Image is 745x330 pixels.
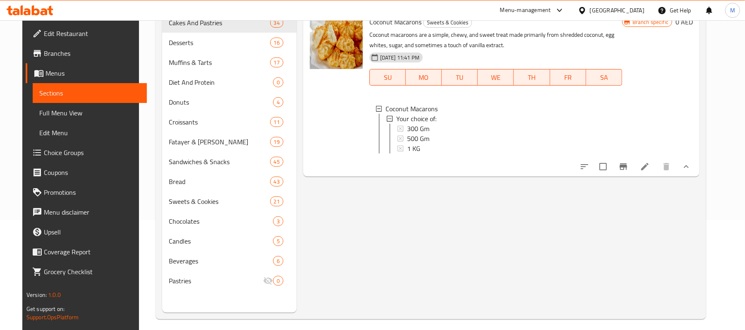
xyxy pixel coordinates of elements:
button: MO [406,69,442,86]
a: Grocery Checklist [26,262,147,282]
span: WE [481,72,510,84]
div: Candles [169,236,273,246]
div: items [270,38,283,48]
a: Edit Restaurant [26,24,147,43]
div: Croissants11 [162,112,297,132]
span: Edit Restaurant [44,29,140,38]
a: Upsell [26,222,147,242]
span: 6 [273,257,283,265]
div: items [270,196,283,206]
span: Your choice of: [396,114,436,124]
span: Select to update [594,158,612,175]
span: Sections [39,88,140,98]
div: Fatayer & Manakish [169,137,270,147]
span: Branches [44,48,140,58]
a: Support.OpsPlatform [26,312,79,323]
span: Full Menu View [39,108,140,118]
div: Sandwiches & Snacks45 [162,152,297,172]
div: Beverages [169,256,273,266]
span: 500 Gm [407,134,429,143]
span: Menu disclaimer [44,207,140,217]
a: Full Menu View [33,103,147,123]
div: Cakes And Pastries34 [162,13,297,33]
span: Cakes And Pastries [169,18,270,28]
span: Bread [169,177,270,187]
span: Coverage Report [44,247,140,257]
div: items [273,276,283,286]
span: Edit Menu [39,128,140,138]
span: 4 [273,98,283,106]
div: items [273,216,283,226]
span: Sweets & Cookies [169,196,270,206]
span: Chocolates [169,216,273,226]
div: Donuts4 [162,92,297,112]
span: 45 [271,158,283,166]
span: Coconut Macarons [369,16,422,28]
button: SU [369,69,406,86]
button: SA [586,69,622,86]
span: Branch specific [629,18,672,26]
div: items [270,57,283,67]
a: Branches [26,43,147,63]
img: Coconut Macarons [310,16,363,69]
span: Choice Groups [44,148,140,158]
span: 43 [271,178,283,186]
span: 17 [271,59,283,67]
div: Chocolates3 [162,211,297,231]
div: Bread43 [162,172,297,191]
span: 11 [271,118,283,126]
a: Coupons [26,163,147,182]
span: Version: [26,289,47,300]
span: MO [409,72,438,84]
div: items [273,256,283,266]
span: 34 [271,19,283,27]
span: Coupons [44,167,140,177]
h6: 0 AED [676,16,693,28]
div: items [270,157,283,167]
span: Diet And Protein [169,77,273,87]
div: Desserts16 [162,33,297,53]
div: Menu-management [500,5,551,15]
div: Sweets & Cookies21 [162,191,297,211]
span: Desserts [169,38,270,48]
p: Coconut macaroons are a simple, chewy, and sweet treat made primarily from shredded coconut, egg ... [369,30,622,50]
span: Upsell [44,227,140,237]
div: Diet And Protein0 [162,72,297,92]
nav: Menu sections [162,10,297,294]
div: items [273,77,283,87]
span: Promotions [44,187,140,197]
a: Edit Menu [33,123,147,143]
a: Coverage Report [26,242,147,262]
span: Sandwiches & Snacks [169,157,270,167]
button: sort-choices [575,157,594,177]
button: show more [676,157,696,177]
div: Candles5 [162,231,297,251]
a: Choice Groups [26,143,147,163]
span: SA [589,72,619,84]
span: TU [445,72,474,84]
div: items [270,137,283,147]
span: Get support on: [26,304,65,314]
span: Menus [46,68,140,78]
span: Grocery Checklist [44,267,140,277]
div: Muffins & Tarts17 [162,53,297,72]
button: Branch-specific-item [613,157,633,177]
span: 21 [271,198,283,206]
div: items [273,97,283,107]
span: 3 [273,218,283,225]
div: items [273,236,283,246]
span: Donuts [169,97,273,107]
a: Edit menu item [640,162,650,172]
div: items [270,177,283,187]
button: FR [550,69,586,86]
div: items [270,18,283,28]
button: delete [656,157,676,177]
div: items [270,117,283,127]
span: Croissants [169,117,270,127]
span: 16 [271,39,283,47]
